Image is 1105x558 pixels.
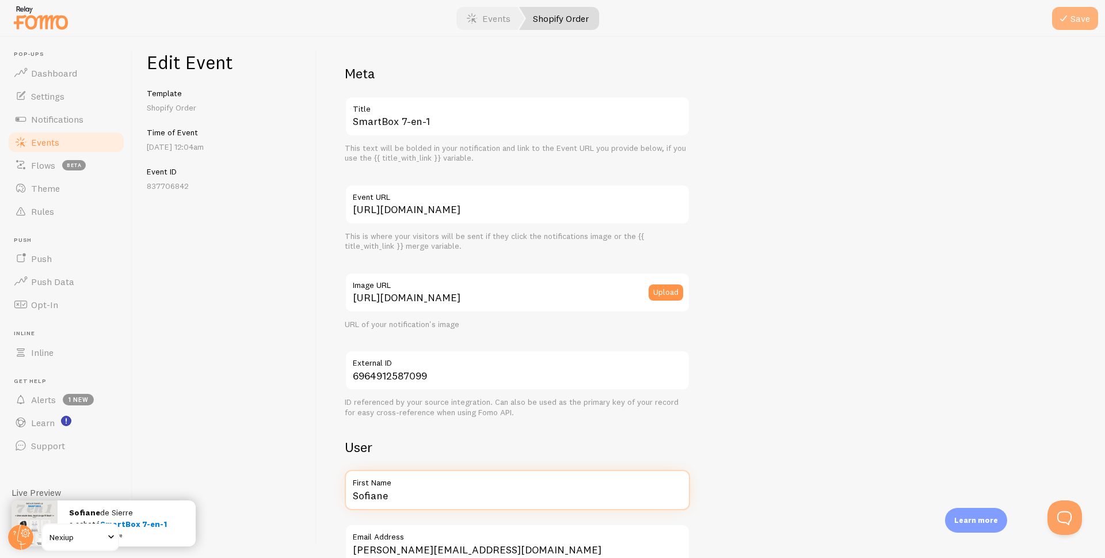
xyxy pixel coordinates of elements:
a: Opt-In [7,293,125,316]
a: Settings [7,85,125,108]
span: Push [14,237,125,244]
span: Learn [31,417,55,428]
h5: Template [147,88,303,98]
img: fomo-relay-logo-orange.svg [12,3,70,32]
a: Theme [7,177,125,200]
span: Pop-ups [14,51,125,58]
a: Flows beta [7,154,125,177]
span: Theme [31,183,60,194]
span: Support [31,440,65,451]
label: External ID [345,350,690,370]
a: Push [7,247,125,270]
label: Image URL [345,272,690,292]
a: Notifications [7,108,125,131]
label: First Name [345,470,690,489]
svg: <p>Watch New Feature Tutorials!</p> [61,416,71,426]
a: Events [7,131,125,154]
span: Push [31,253,52,264]
div: URL of your notification's image [345,320,690,330]
span: Opt-In [31,299,58,310]
a: Learn [7,411,125,434]
h2: Meta [345,64,690,82]
button: Upload [649,284,683,301]
a: Nexiup [41,523,119,551]
span: Events [31,136,59,148]
label: Event URL [345,184,690,204]
span: Flows [31,160,55,171]
a: Push Data [7,270,125,293]
h5: Time of Event [147,127,303,138]
span: Dashboard [31,67,77,79]
span: beta [62,160,86,170]
span: Push Data [31,276,74,287]
iframe: Help Scout Beacon - Open [1047,500,1082,535]
div: Learn more [945,508,1007,533]
a: Support [7,434,125,457]
p: Learn more [954,515,998,526]
span: 1 new [63,394,94,405]
span: Settings [31,90,64,102]
span: Nexiup [49,530,104,544]
span: Get Help [14,378,125,385]
span: Rules [31,206,54,217]
div: This text will be bolded in your notification and link to the Event URL you provide below, if you... [345,143,690,164]
label: Email Address [345,524,690,544]
a: Dashboard [7,62,125,85]
h5: Event ID [147,166,303,177]
label: Title [345,96,690,116]
div: ID referenced by your source integration. Can also be used as the primary key of your record for ... [345,397,690,417]
span: Alerts [31,394,56,405]
a: Alerts 1 new [7,388,125,411]
span: Inline [31,347,54,358]
div: This is where your visitors will be sent if they click the notifications image or the {{ title_wi... [345,231,690,252]
h1: Edit Event [147,51,303,74]
p: [DATE] 12:04am [147,141,303,153]
h2: User [345,438,690,456]
a: Rules [7,200,125,223]
p: 837706842 [147,180,303,192]
span: Notifications [31,113,83,125]
span: Inline [14,330,125,337]
p: Shopify Order [147,102,303,113]
a: Inline [7,341,125,364]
